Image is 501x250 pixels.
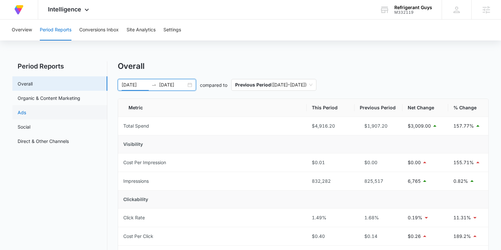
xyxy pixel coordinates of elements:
[312,178,349,185] div: 832,282
[13,4,25,16] img: Volusion
[360,178,397,185] div: 825,517
[18,80,33,87] a: Overall
[40,20,71,40] button: Period Reports
[48,6,81,13] span: Intelligence
[312,214,349,221] div: 1.49%
[123,233,153,240] div: Cost Per Click
[18,109,26,116] a: Ads
[312,159,349,166] div: $0.01
[25,39,58,43] div: Domain Overview
[408,233,421,240] p: $0.26
[453,214,471,221] p: 11.31%
[200,82,227,88] p: compared to
[408,159,421,166] p: $0.00
[360,214,397,221] div: 1.68%
[394,5,432,10] div: account name
[123,122,149,130] div: Total Spend
[118,191,488,209] td: Clickability
[127,20,156,40] button: Site Analytics
[18,138,69,145] a: Direct & Other Channels
[12,61,107,71] h2: Period Reports
[151,82,157,87] span: to
[118,61,144,71] h1: Overall
[408,178,421,185] p: 6,765
[402,99,448,117] th: Net Change
[151,82,157,87] span: swap-right
[10,10,16,16] img: logo_orange.svg
[79,20,119,40] button: Conversions Inbox
[408,122,431,130] p: $3,009.00
[235,82,271,87] p: Previous Period
[360,122,397,130] div: $1,907.20
[355,99,402,117] th: Previous Period
[159,81,186,88] input: End date
[163,20,181,40] button: Settings
[18,95,80,102] a: Organic & Content Marketing
[235,79,312,90] span: ( [DATE] – [DATE] )
[17,17,72,22] div: Domain: [DOMAIN_NAME]
[118,99,306,117] th: Metric
[123,178,149,185] div: Impressions
[453,233,471,240] p: 189.2%
[18,38,23,43] img: tab_domain_overview_orange.svg
[10,17,16,22] img: website_grey.svg
[65,38,70,43] img: tab_keywords_by_traffic_grey.svg
[312,122,349,130] div: $4,916.20
[312,233,349,240] div: $0.40
[118,135,488,153] td: Visibility
[360,159,397,166] div: $0.00
[18,123,30,130] a: Social
[453,178,468,185] p: 0.82%
[408,214,422,221] p: 0.19%
[453,122,474,130] p: 157.77%
[122,81,149,88] input: Start date
[72,39,110,43] div: Keywords by Traffic
[360,233,397,240] div: $0.14
[18,10,32,16] div: v 4.0.25
[12,20,32,40] button: Overview
[453,159,474,166] p: 155.71%
[394,10,432,15] div: account id
[123,159,166,166] div: Cost Per Impression
[307,99,355,117] th: This Period
[123,214,145,221] div: Click Rate
[448,99,488,117] th: % Change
